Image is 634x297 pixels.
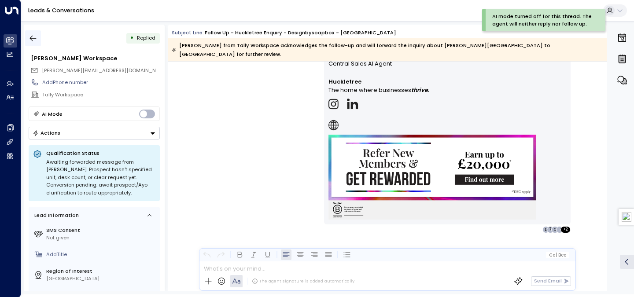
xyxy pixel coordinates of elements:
div: [PERSON_NAME] Workspace [31,54,159,62]
div: 7 [547,226,554,233]
div: Tally Workspace [42,91,159,99]
p: Qualification Status [46,150,155,157]
div: AddTitle [46,251,157,258]
span: | [556,253,557,257]
span: Central Sales AI Agent [328,59,392,68]
div: AI mode turned off for this thread. The agent will neither reply nor follow up. [492,13,592,28]
div: + 2 [560,226,571,233]
div: Button group with a nested menu [29,127,160,139]
label: Region of Interest [46,268,157,275]
span: The home where businesses [328,86,411,94]
div: Awaiting forwarded message from [PERSON_NAME]. Prospect hasn't specified unit, desk count, or cle... [46,158,155,197]
button: Actions [29,127,160,139]
span: veronica@tally-workspace.intercom-mail.com [42,67,160,74]
strong: thrive. [411,86,429,94]
span: Replied [137,34,155,41]
div: AddPhone number [42,79,159,86]
img: https://www.huckletree.com/refer-someone [328,135,536,220]
div: Lead Information [32,212,79,219]
label: SMS Consent [46,227,157,234]
div: Actions [33,130,60,136]
button: Cc|Bcc [546,252,569,258]
div: E [542,226,549,233]
strong: Huckletree [328,78,361,85]
div: C [551,226,558,233]
span: Cc Bcc [549,253,566,257]
div: [GEOGRAPHIC_DATA] [46,275,157,282]
div: H [556,226,563,233]
a: Leads & Conversations [28,7,94,14]
div: The agent signature is added automatically [252,278,354,284]
div: Not given [46,234,157,242]
div: • [130,32,134,44]
button: Redo [216,249,226,260]
span: [PERSON_NAME][EMAIL_ADDRESS][DOMAIN_NAME][PERSON_NAME] [42,67,209,74]
span: Subject Line: [172,29,204,36]
div: AI Mode [42,110,63,118]
div: [PERSON_NAME] from Tally Workspace acknowledges the follow-up and will forward the inquiry about ... [172,41,602,59]
button: Undo [202,249,212,260]
div: Follow up - Huckletree Enquiry - Designbysoapbox - [GEOGRAPHIC_DATA] [205,29,396,37]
